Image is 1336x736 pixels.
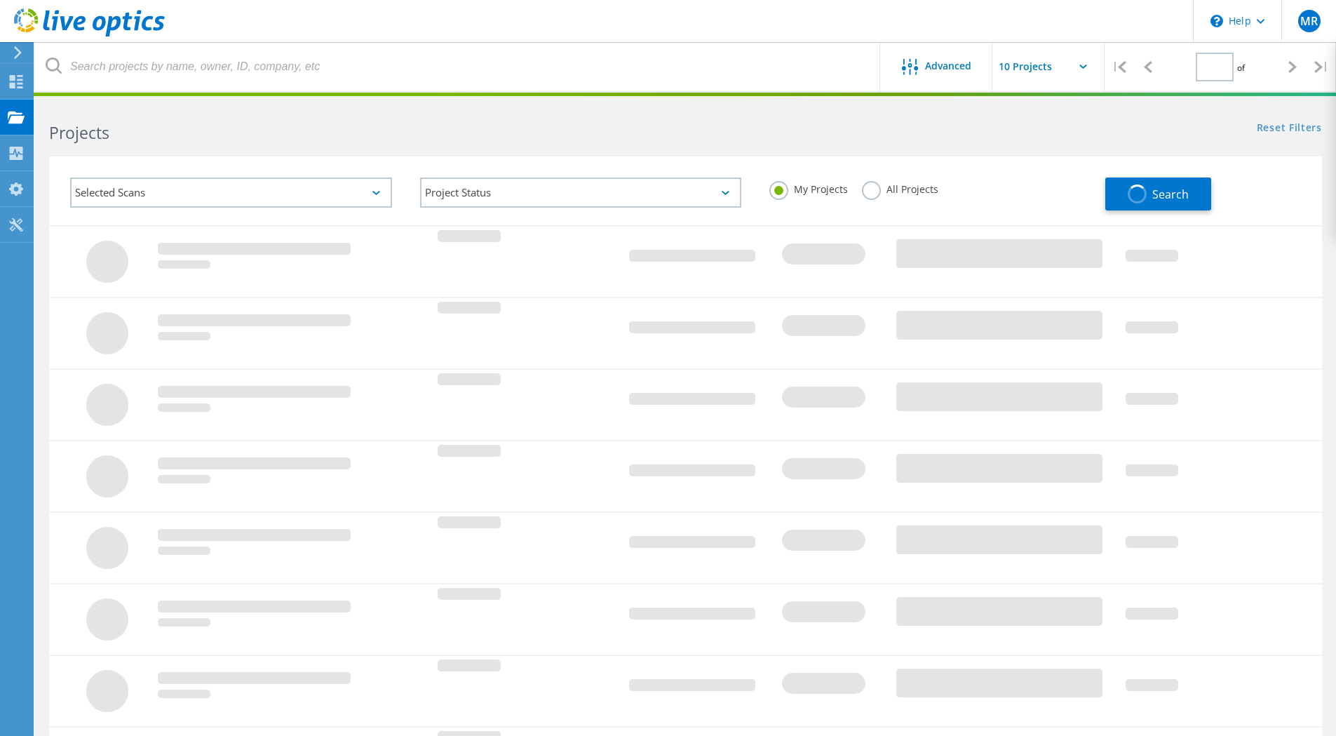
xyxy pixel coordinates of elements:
span: MR [1300,15,1318,27]
div: | [1307,42,1336,92]
div: | [1105,42,1133,92]
span: Advanced [925,61,971,71]
button: Search [1105,178,1211,210]
span: of [1237,62,1245,74]
label: My Projects [769,181,848,194]
a: Live Optics Dashboard [14,29,165,39]
a: Reset Filters [1257,123,1322,135]
div: Project Status [420,178,742,208]
b: Projects [49,121,109,144]
span: Search [1152,187,1189,202]
svg: \n [1210,15,1223,27]
div: Selected Scans [70,178,392,208]
label: All Projects [862,181,938,194]
input: Search projects by name, owner, ID, company, etc [35,42,881,91]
